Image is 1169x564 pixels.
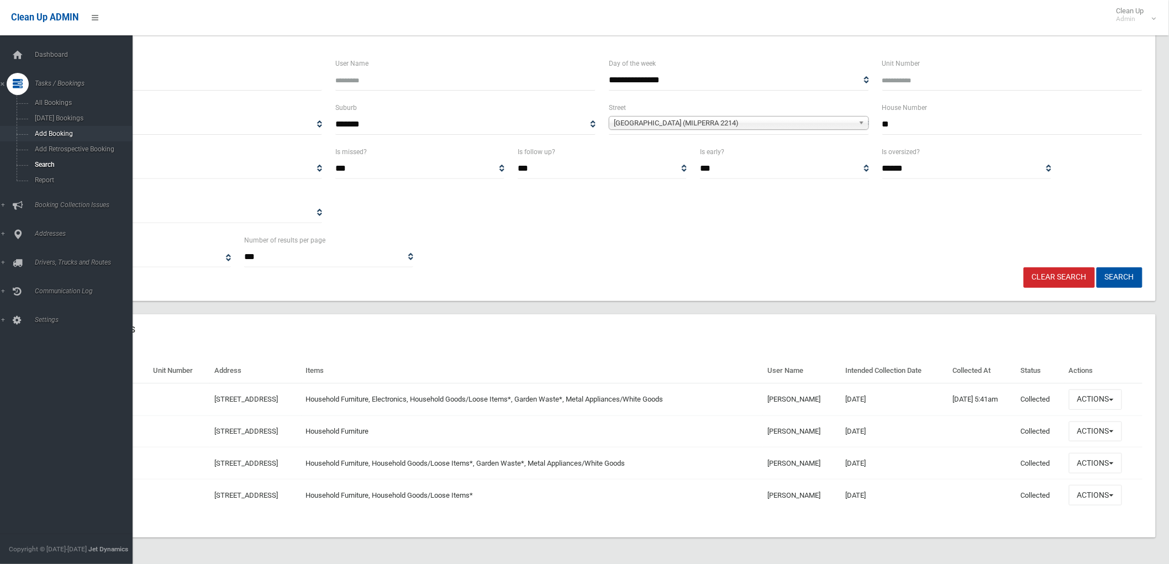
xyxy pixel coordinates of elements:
[1111,7,1155,23] span: Clean Up
[1065,359,1142,383] th: Actions
[88,545,128,553] strong: Jet Dynamics
[1017,415,1065,447] td: Collected
[609,57,656,70] label: Day of the week
[948,383,1017,415] td: [DATE] 5:41am
[302,479,763,511] td: Household Furniture, Household Goods/Loose Items*
[763,479,841,511] td: [PERSON_NAME]
[763,383,841,415] td: [PERSON_NAME]
[214,491,278,499] a: [STREET_ADDRESS]
[841,447,948,479] td: [DATE]
[210,359,301,383] th: Address
[31,316,142,324] span: Settings
[31,230,142,238] span: Addresses
[1069,389,1122,410] button: Actions
[1069,485,1122,505] button: Actions
[700,146,724,158] label: Is early?
[214,459,278,467] a: [STREET_ADDRESS]
[335,102,357,114] label: Suburb
[841,359,948,383] th: Intended Collection Date
[31,176,133,184] span: Report
[302,447,763,479] td: Household Furniture, Household Goods/Loose Items*, Garden Waste*, Metal Appliances/White Goods
[518,146,555,158] label: Is follow up?
[948,359,1017,383] th: Collected At
[1017,383,1065,415] td: Collected
[302,383,763,415] td: Household Furniture, Electronics, Household Goods/Loose Items*, Garden Waste*, Metal Appliances/W...
[609,102,626,114] label: Street
[841,383,948,415] td: [DATE]
[1017,447,1065,479] td: Collected
[1097,267,1142,288] button: Search
[1069,453,1122,473] button: Actions
[1017,479,1065,511] td: Collected
[31,99,133,107] span: All Bookings
[302,359,763,383] th: Items
[882,146,920,158] label: Is oversized?
[1117,15,1144,23] small: Admin
[31,114,133,122] span: [DATE] Bookings
[31,51,142,59] span: Dashboard
[31,80,142,87] span: Tasks / Bookings
[214,427,278,435] a: [STREET_ADDRESS]
[31,259,142,266] span: Drivers, Trucks and Routes
[763,415,841,447] td: [PERSON_NAME]
[763,359,841,383] th: User Name
[1024,267,1095,288] a: Clear Search
[841,415,948,447] td: [DATE]
[149,359,210,383] th: Unit Number
[31,161,133,168] span: Search
[763,447,841,479] td: [PERSON_NAME]
[335,57,368,70] label: User Name
[9,545,87,553] span: Copyright © [DATE]-[DATE]
[882,102,928,114] label: House Number
[31,130,133,138] span: Add Booking
[841,479,948,511] td: [DATE]
[31,145,133,153] span: Add Retrospective Booking
[31,201,142,209] span: Booking Collection Issues
[1069,421,1122,442] button: Actions
[614,117,854,130] span: [GEOGRAPHIC_DATA] (MILPERRA 2214)
[11,12,78,23] span: Clean Up ADMIN
[335,146,367,158] label: Is missed?
[31,287,142,295] span: Communication Log
[214,395,278,403] a: [STREET_ADDRESS]
[1017,359,1065,383] th: Status
[882,57,920,70] label: Unit Number
[302,415,763,447] td: Household Furniture
[244,234,325,246] label: Number of results per page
